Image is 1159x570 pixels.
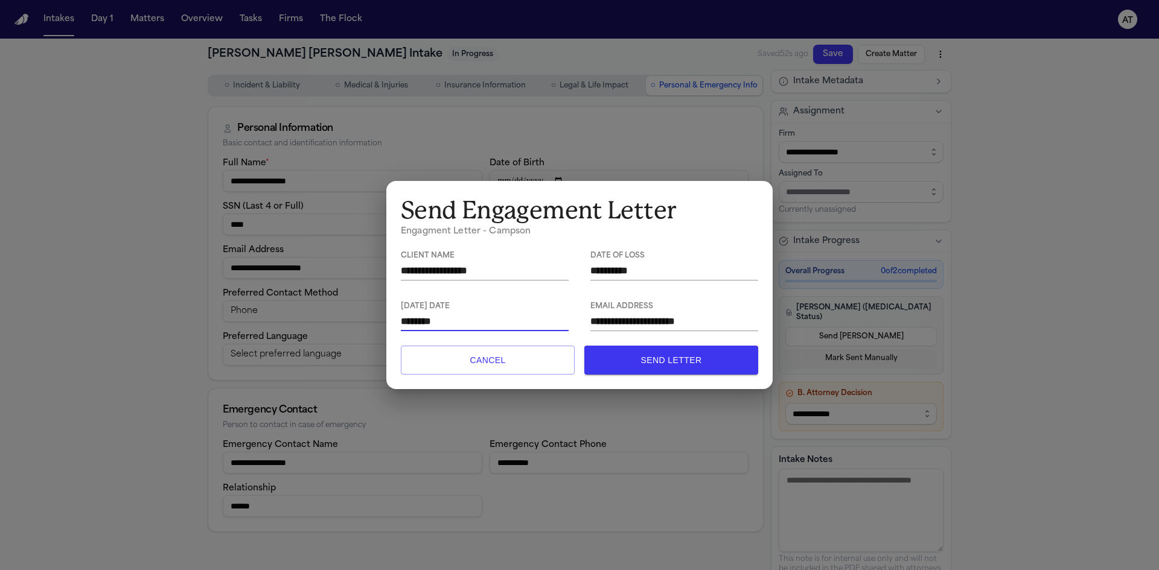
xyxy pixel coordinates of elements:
span: Client Name [401,252,569,261]
span: Email Address [590,302,758,311]
h1: Send Engagement Letter [401,195,758,226]
button: Cancel [401,346,575,375]
h6: Engagment Letter - Campson [401,226,758,238]
span: Date of Loss [590,252,758,261]
span: [DATE] Date [401,302,569,311]
button: Send Letter [584,346,758,375]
